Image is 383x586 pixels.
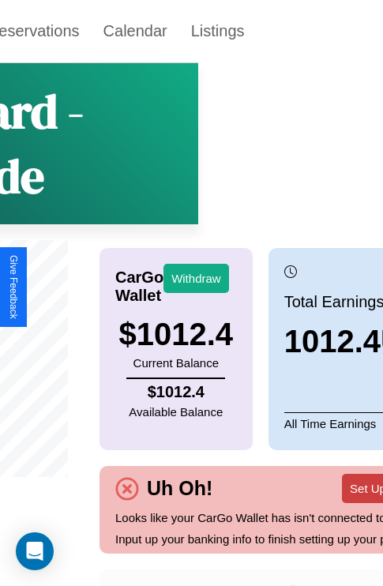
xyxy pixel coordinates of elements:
h4: $ 1012.4 [129,383,223,401]
a: Listings [179,14,257,47]
h4: Uh Oh! [139,477,220,500]
p: Available Balance [129,401,223,423]
div: Open Intercom Messenger [16,532,54,570]
p: Current Balance [119,352,234,374]
h4: CarGo Wallet [115,269,163,305]
div: Give Feedback [8,255,19,319]
h3: $ 1012.4 [119,317,234,352]
a: Calendar [92,14,179,47]
button: Withdraw [163,264,229,293]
